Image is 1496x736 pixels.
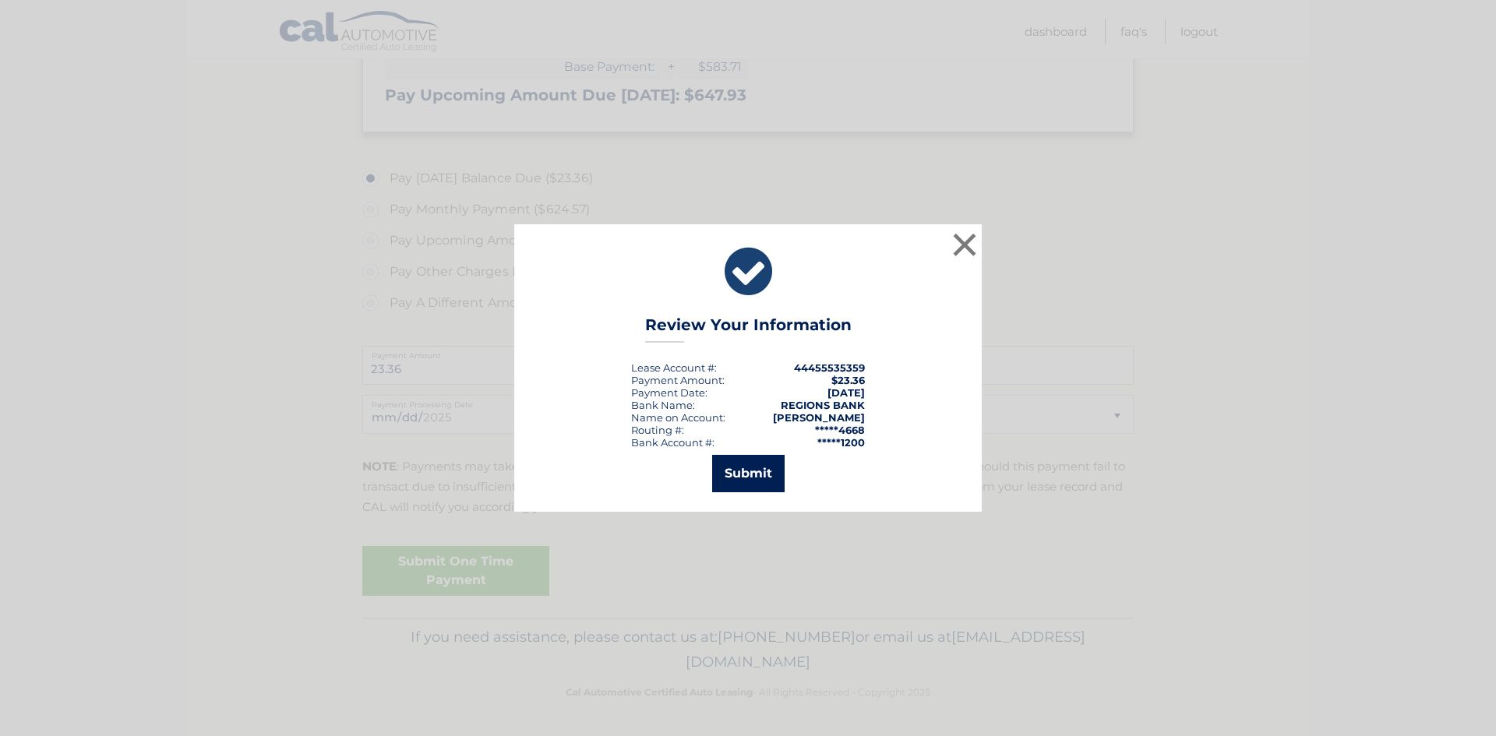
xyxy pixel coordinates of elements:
strong: REGIONS BANK [781,399,865,411]
span: [DATE] [827,386,865,399]
button: Submit [712,455,785,492]
div: Bank Account #: [631,436,714,449]
div: Name on Account: [631,411,725,424]
div: : [631,386,707,399]
div: Routing #: [631,424,684,436]
span: Payment Date [631,386,705,399]
div: Lease Account #: [631,361,717,374]
div: Payment Amount: [631,374,725,386]
strong: 44455535359 [794,361,865,374]
span: $23.36 [831,374,865,386]
strong: [PERSON_NAME] [773,411,865,424]
h3: Review Your Information [645,315,852,343]
div: Bank Name: [631,399,695,411]
button: × [949,229,980,260]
